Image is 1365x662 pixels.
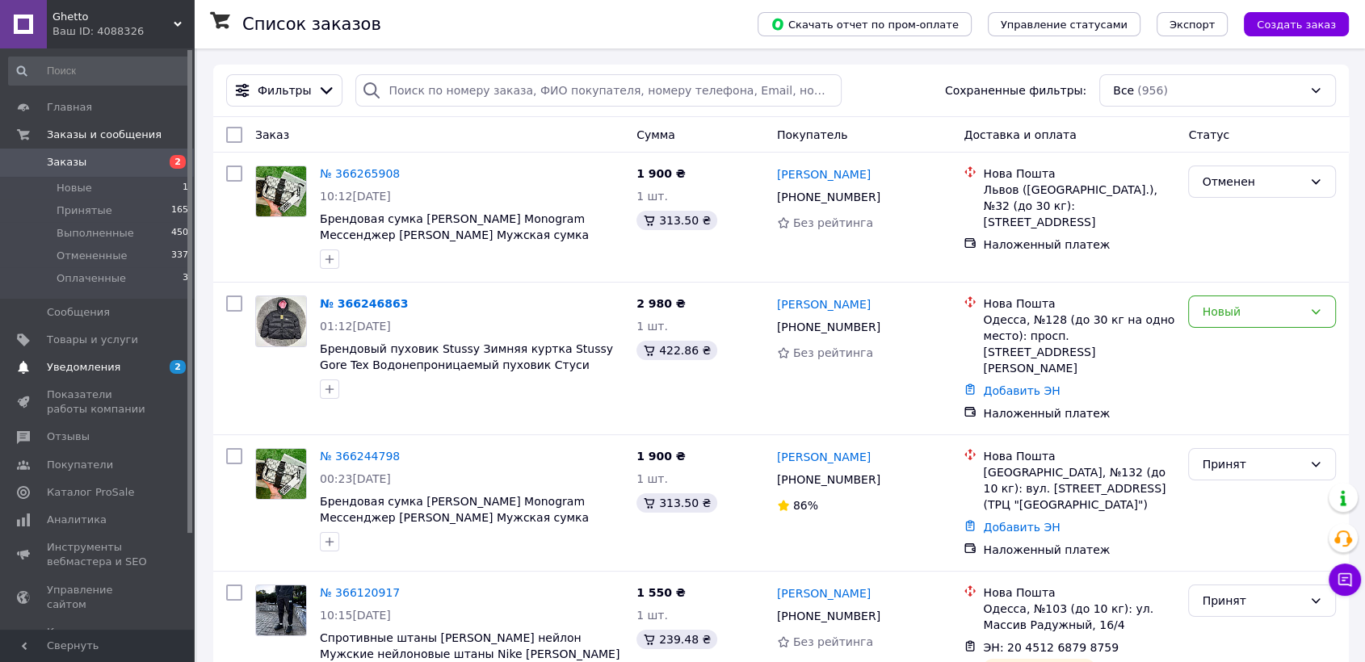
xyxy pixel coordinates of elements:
span: Оплаченные [57,271,126,286]
span: Создать заказ [1257,19,1336,31]
span: Без рейтинга [793,216,873,229]
span: Сумма [636,128,675,141]
span: 2 [170,360,186,374]
div: Принят [1202,455,1303,473]
a: Фото товару [255,448,307,500]
span: 01:12[DATE] [320,320,391,333]
span: Товары и услуги [47,333,138,347]
div: 422.86 ₴ [636,341,717,360]
span: 2 [170,155,186,169]
div: Новый [1202,303,1303,321]
a: Создать заказ [1228,17,1349,30]
span: ЭН: 20 4512 6879 8759 [983,641,1119,654]
div: [PHONE_NUMBER] [774,316,884,338]
span: Принятые [57,203,112,218]
button: Чат с покупателем [1329,564,1361,596]
a: Брендовая сумка [PERSON_NAME] Monogram Мессенджер [PERSON_NAME] Мужская сумка [PERSON_NAME] через... [320,495,589,556]
span: Экспорт [1170,19,1215,31]
div: 313.50 ₴ [636,493,717,513]
a: Фото товару [255,165,307,217]
span: 00:23[DATE] [320,472,391,485]
span: Статус [1188,128,1229,141]
div: Нова Пошта [983,448,1175,464]
span: Инструменты вебмастера и SEO [47,540,149,569]
img: Фото товару [256,166,306,216]
span: 10:12[DATE] [320,190,391,203]
a: № 366120917 [320,586,400,599]
span: Новые [57,181,92,195]
span: 1 900 ₴ [636,450,686,463]
a: Брендовый пуховик Stussy Зимняя куртка Stussy Gore Tex Водонепроницаемый пуховик Стуси Черно-розо... [320,342,613,388]
div: Принят [1202,592,1303,610]
span: Доставка и оплата [964,128,1076,141]
span: Главная [47,100,92,115]
div: Одесса, №128 (до 30 кг на одно место): просп. [STREET_ADDRESS][PERSON_NAME] [983,312,1175,376]
div: Ваш ID: 4088326 [52,24,194,39]
span: Заказы [47,155,86,170]
a: Фото товару [255,584,307,636]
span: Ghetto [52,10,174,24]
span: Отзывы [47,429,90,444]
div: 313.50 ₴ [636,211,717,230]
div: [PHONE_NUMBER] [774,186,884,208]
div: Львов ([GEOGRAPHIC_DATA].), №32 (до 30 кг): [STREET_ADDRESS] [983,182,1175,230]
span: Заказ [255,128,289,141]
button: Скачать отчет по пром-оплате [758,12,972,36]
div: Наложенный платеж [983,542,1175,558]
span: 450 [171,226,188,241]
span: Без рейтинга [793,346,873,359]
div: [PHONE_NUMBER] [774,605,884,627]
button: Управление статусами [988,12,1140,36]
a: Добавить ЭН [983,384,1060,397]
span: 3 [183,271,188,286]
div: Отменен [1202,173,1303,191]
div: Нова Пошта [983,295,1175,312]
span: 1 шт. [636,609,668,622]
div: [GEOGRAPHIC_DATA], №132 (до 10 кг): вул. [STREET_ADDRESS] (ТРЦ "[GEOGRAPHIC_DATA]") [983,464,1175,513]
span: Показатели работы компании [47,388,149,417]
span: Сохраненные фильтры: [945,82,1086,98]
span: Каталог ProSale [47,485,134,500]
span: Покупатели [47,458,113,472]
span: 165 [171,203,188,218]
div: Одесса, №103 (до 10 кг): ул. Массив Радужный, 16/4 [983,601,1175,633]
img: Фото товару [256,449,306,499]
span: Сообщения [47,305,110,320]
span: 1 шт. [636,190,668,203]
a: Фото товару [255,295,307,347]
span: Покупатель [777,128,848,141]
span: 1 шт. [636,472,668,485]
a: № 366265908 [320,167,400,180]
a: № 366246863 [320,297,408,310]
span: 1 шт. [636,320,668,333]
a: [PERSON_NAME] [777,449,871,465]
div: Наложенный платеж [983,405,1175,421]
span: 1 [183,181,188,195]
span: Выполненные [57,226,134,241]
span: Фильтры [258,82,311,98]
div: Нова Пошта [983,165,1175,182]
span: 10:15[DATE] [320,609,391,622]
span: Управление сайтом [47,583,149,612]
a: № 366244798 [320,450,400,463]
span: 337 [171,249,188,263]
div: Нова Пошта [983,584,1175,601]
span: 1 900 ₴ [636,167,686,180]
div: [PHONE_NUMBER] [774,468,884,491]
div: 239.48 ₴ [636,630,717,649]
span: Аналитика [47,513,107,527]
input: Поиск по номеру заказа, ФИО покупателя, номеру телефона, Email, номеру накладной [355,74,842,107]
span: 1 550 ₴ [636,586,686,599]
a: Добавить ЭН [983,521,1060,534]
span: Отмененные [57,249,127,263]
a: [PERSON_NAME] [777,296,871,312]
input: Поиск [8,57,190,86]
span: 86% [793,499,818,512]
div: Наложенный платеж [983,237,1175,253]
a: Брендовая сумка [PERSON_NAME] Monogram Мессенджер [PERSON_NAME] Мужская сумка [PERSON_NAME] через... [320,212,589,274]
span: Кошелек компании [47,625,149,654]
h1: Список заказов [242,15,381,34]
